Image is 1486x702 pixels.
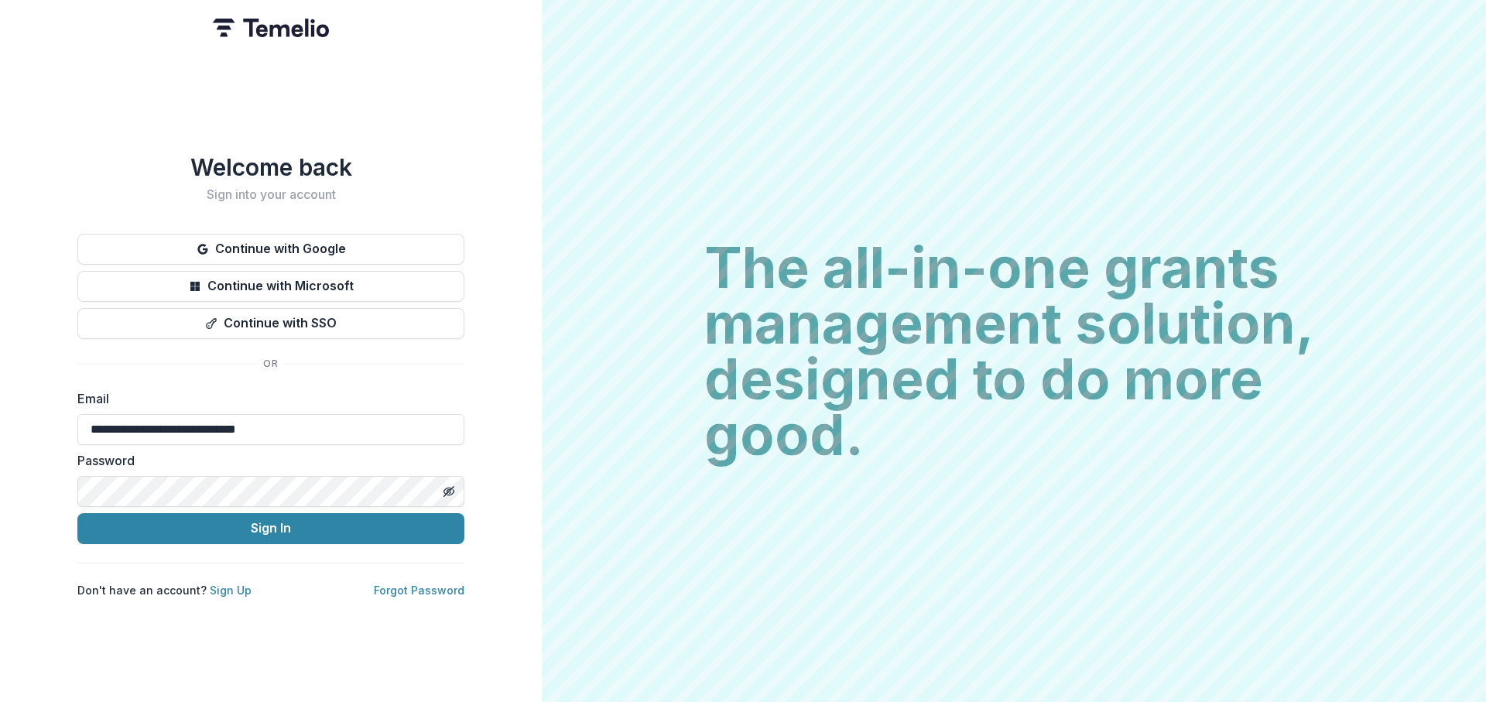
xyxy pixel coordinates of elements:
button: Continue with Microsoft [77,271,464,302]
button: Continue with SSO [77,308,464,339]
label: Email [77,389,455,408]
button: Toggle password visibility [437,479,461,504]
h1: Welcome back [77,153,464,181]
p: Don't have an account? [77,582,252,598]
label: Password [77,451,455,470]
h2: Sign into your account [77,187,464,202]
button: Sign In [77,513,464,544]
img: Temelio [213,19,329,37]
a: Forgot Password [374,584,464,597]
button: Continue with Google [77,234,464,265]
a: Sign Up [210,584,252,597]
